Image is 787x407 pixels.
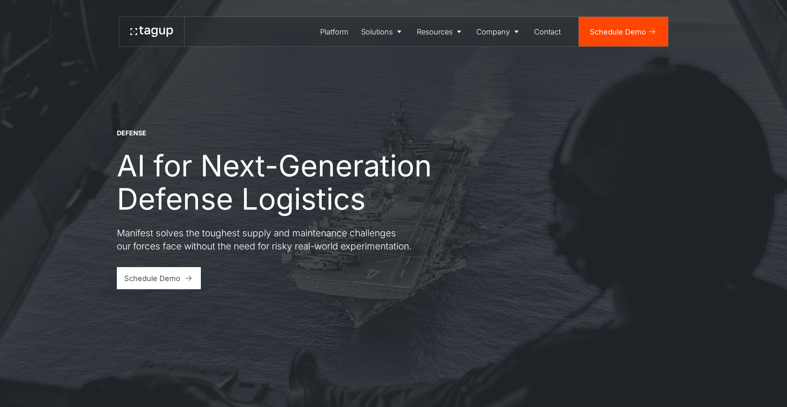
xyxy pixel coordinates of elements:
h1: AI for Next-Generation Defense Logistics [117,149,461,215]
a: Company [470,17,528,46]
a: Platform [314,17,355,46]
div: DEFENSE [117,129,146,138]
div: Schedule Demo [124,273,180,284]
p: Manifest solves the toughest supply and maintenance challenges our forces face without the need f... [117,226,412,252]
a: Solutions [355,17,411,46]
div: Platform [320,26,348,37]
a: Contact [528,17,567,46]
div: Contact [534,26,561,37]
div: Company [476,26,510,37]
a: Schedule Demo [579,17,668,46]
div: Resources [417,26,453,37]
div: Schedule Demo [590,26,646,37]
div: Solutions [361,26,393,37]
a: Resources [410,17,470,46]
a: Schedule Demo [117,267,201,289]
